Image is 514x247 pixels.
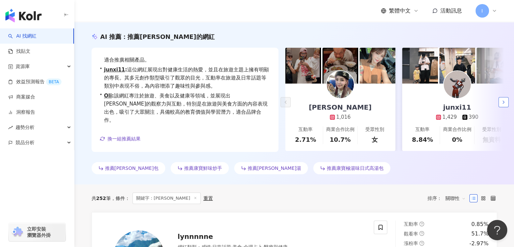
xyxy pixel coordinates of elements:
span: 推薦[PERSON_NAME]湯 [248,165,301,171]
span: 條件 ： [111,196,130,201]
span: 資源庫 [16,59,30,74]
a: 效益預測報告BETA [8,78,62,85]
div: 無資料 [483,135,501,144]
div: 1,016 [336,114,351,121]
img: post-image [439,48,475,84]
span: : [125,67,127,73]
div: 共 筆 [92,196,111,201]
span: 推薦[PERSON_NAME]包 [105,165,158,171]
div: • [100,92,270,124]
div: 互動率 [415,126,430,133]
a: 找貼文 [8,48,30,55]
div: 互動率 [298,126,313,133]
div: 商業合作比例 [326,126,354,133]
div: 商業合作比例 [443,126,471,133]
div: 排序： [427,193,469,204]
div: 受眾性別 [365,126,384,133]
div: 1,429 [442,114,457,121]
div: 2.71% [295,135,316,144]
img: KOL Avatar [327,71,354,98]
span: 252 [96,196,106,201]
img: post-image [322,48,358,84]
div: 8.84% [412,135,433,144]
span: 換一組推薦結果 [107,136,141,141]
span: 繁體中文 [389,7,411,15]
span: 漲粉率 [404,241,418,246]
span: 競品分析 [16,135,34,150]
img: logo [5,9,42,22]
span: 該網紅專注於旅遊、美食以及健康等領域，並展現出[PERSON_NAME]的觀察力與互動，特別是在旅遊與美食方面的內容表現出色，吸引了大眾關注，具備較高的教育價值與學習潛力，適合品牌合作。 [104,92,270,124]
a: chrome extension立即安裝 瀏覽器外掛 [9,223,66,241]
div: 受眾性別 [482,126,501,133]
span: 推薦康寶極湯味日式高湯包 [327,165,384,171]
a: junxi11 [104,67,125,73]
span: 立即安裝 瀏覽器外掛 [27,226,51,238]
span: question-circle [419,241,424,246]
span: lynnnnne [178,232,213,241]
a: searchAI 找網紅 [8,33,36,40]
a: junxi111,429390互動率8.84%商業合作比例0%受眾性別無資料 [402,84,512,151]
div: 51.7% [471,230,489,238]
div: AI 推薦 ： [100,32,215,41]
img: post-image [476,48,512,84]
span: question-circle [419,231,424,236]
div: junxi11 [436,103,478,112]
img: post-image [402,48,438,84]
img: chrome extension [11,227,24,238]
span: 觀看率 [404,231,418,237]
a: [PERSON_NAME]1,016互動率2.71%商業合作比例10.7%受眾性別女 [285,84,395,151]
img: KOL Avatar [444,71,471,98]
img: post-image [285,48,321,84]
button: 換一組推薦結果 [100,134,141,144]
div: • [100,66,270,90]
span: question-circle [419,222,424,226]
iframe: Help Scout Beacon - Open [487,220,507,240]
div: [PERSON_NAME] [302,103,378,112]
span: 趨勢分析 [16,120,34,135]
img: post-image [360,48,395,84]
span: 關鍵字：[PERSON_NAME] [132,193,201,204]
span: 推薦康寶鮮味炒手 [184,165,222,171]
div: 0% [452,135,462,144]
span: 這位網紅展現出對健康生活的熱愛，並且在旅遊主題上擁有明顯的專長。其多元創作類型吸引了觀眾的目光，互動率在旅遊及日常話題等類別中表現不俗，為內容增添了趣味性與參與感。 [104,66,270,90]
span: 關聯性 [445,193,466,204]
span: 互動率 [404,221,418,227]
span: 推薦[PERSON_NAME]的網紅 [127,33,214,40]
span: 活動訊息 [440,7,462,14]
div: 10.7% [329,135,350,144]
div: 重置 [203,196,213,201]
div: 390 [469,114,479,121]
div: 0.85% [471,221,489,228]
a: 洞察報告 [8,109,35,116]
a: Oli [104,93,112,99]
span: I [481,7,483,15]
div: 女 [372,135,378,144]
span: rise [8,125,13,130]
span: : [112,93,114,99]
a: 商案媒合 [8,94,35,100]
